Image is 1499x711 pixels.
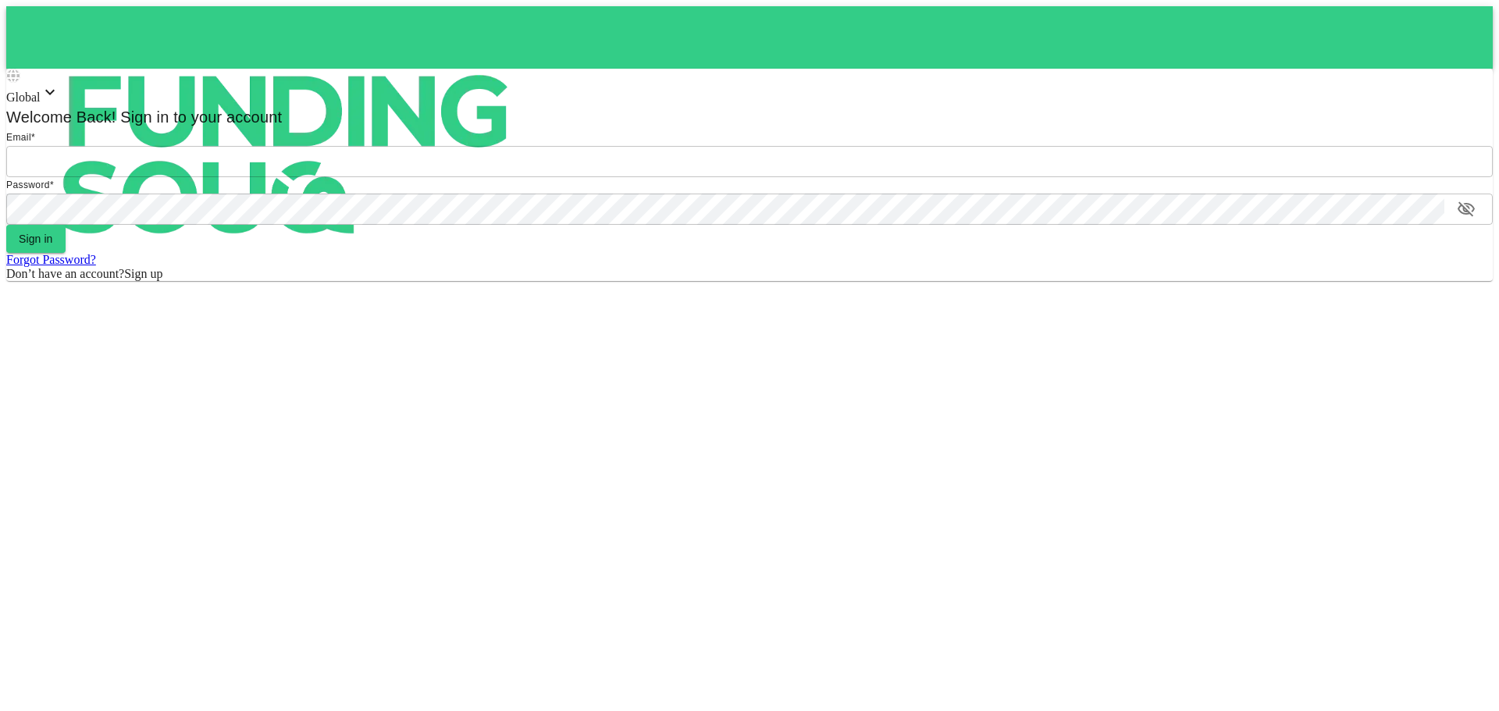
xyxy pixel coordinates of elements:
[6,194,1444,225] input: password
[6,146,1493,177] input: email
[6,225,66,253] button: Sign in
[6,132,31,143] span: Email
[6,253,96,266] a: Forgot Password?
[6,108,116,126] span: Welcome Back!
[6,83,1493,105] div: Global
[6,267,124,280] span: Don’t have an account?
[124,267,162,280] span: Sign up
[116,108,283,126] span: Sign in to your account
[6,180,50,190] span: Password
[6,6,568,303] img: logo
[6,6,1493,69] a: logo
